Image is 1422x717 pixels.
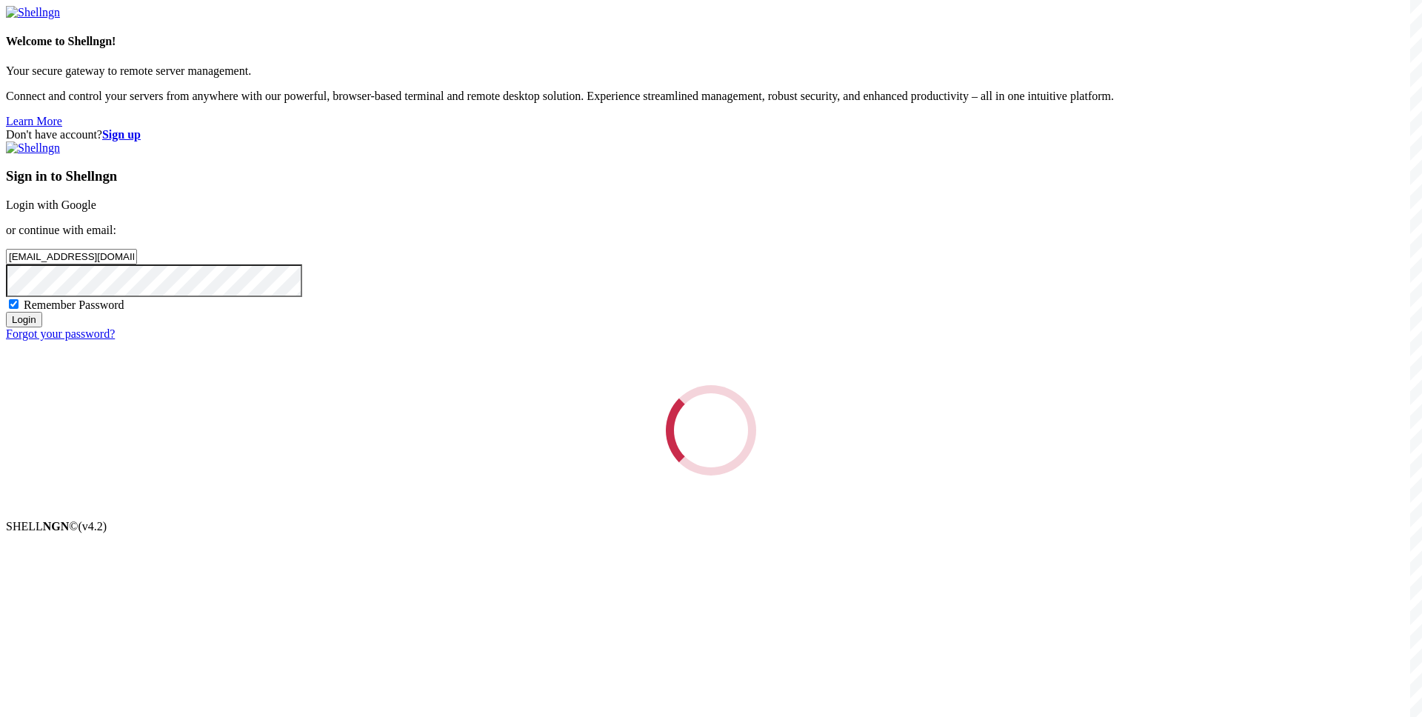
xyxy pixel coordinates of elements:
[6,249,137,264] input: Email address
[6,64,1416,78] p: Your secure gateway to remote server management.
[6,168,1416,184] h3: Sign in to Shellngn
[6,115,62,127] a: Learn More
[6,141,60,155] img: Shellngn
[9,299,19,309] input: Remember Password
[102,128,141,141] a: Sign up
[24,299,124,311] span: Remember Password
[6,35,1416,48] h4: Welcome to Shellngn!
[6,199,96,211] a: Login with Google
[6,90,1416,103] p: Connect and control your servers from anywhere with our powerful, browser-based terminal and remo...
[6,312,42,327] input: Login
[79,520,107,533] span: 4.2.0
[43,520,70,533] b: NGN
[6,6,60,19] img: Shellngn
[666,385,756,476] div: Loading...
[6,520,107,533] span: SHELL ©
[6,224,1416,237] p: or continue with email:
[6,128,1416,141] div: Don't have account?
[6,327,115,340] a: Forgot your password?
